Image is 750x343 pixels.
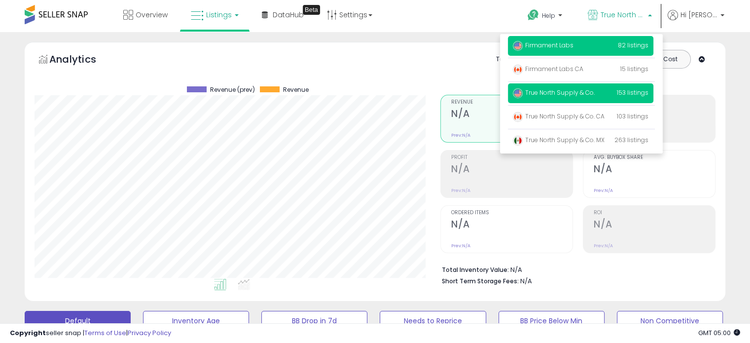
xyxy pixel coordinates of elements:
button: Default [25,311,131,331]
span: 103 listings [617,112,648,120]
button: BB Price Below Min [499,311,605,331]
span: 82 listings [618,41,648,49]
a: Help [520,1,572,32]
h2: N/A [594,163,715,177]
div: Tooltip anchor [303,5,320,15]
span: DataHub [273,10,304,20]
span: Revenue [451,100,572,105]
span: Firmament Labs [513,41,573,49]
span: 15 listings [620,65,648,73]
span: Revenue [283,86,309,93]
h2: N/A [451,163,572,177]
h2: N/A [451,108,572,121]
div: Totals For [496,55,535,64]
span: ROI [594,210,715,216]
span: Profit [451,155,572,160]
span: N/A [520,276,532,286]
img: mexico.png [513,136,523,146]
span: True North Supply & Co. [513,88,595,97]
b: Total Inventory Value: [442,266,509,274]
a: Privacy Policy [128,328,171,338]
small: Prev: N/A [451,132,470,138]
button: BB Drop in 7d [261,311,367,331]
img: canada.png [513,65,523,75]
h5: Analytics [49,52,115,69]
span: 153 listings [617,88,648,97]
span: Hi [PERSON_NAME] [680,10,717,20]
span: True North Supply & Co. CA [513,112,605,120]
button: Non Competitive [617,311,723,331]
span: Revenue (prev) [210,86,255,93]
a: Hi [PERSON_NAME] [668,10,724,32]
small: Prev: N/A [451,188,470,193]
strong: Copyright [10,328,46,338]
a: Terms of Use [84,328,126,338]
img: canada.png [513,112,523,122]
li: N/A [442,263,708,275]
small: Prev: N/A [594,188,613,193]
span: Avg. Buybox Share [594,155,715,160]
small: Prev: N/A [594,243,613,249]
small: Prev: N/A [451,243,470,249]
span: True North Supply & Co. [601,10,645,20]
span: 263 listings [614,136,648,144]
h2: N/A [594,219,715,232]
span: True North Supply & Co. MX [513,136,605,144]
span: 2025-10-8 05:00 GMT [698,328,740,338]
button: Needs to Reprice [380,311,486,331]
span: Listings [206,10,232,20]
span: Help [542,11,555,20]
img: usa.png [513,88,523,98]
button: Inventory Age [143,311,249,331]
h2: N/A [451,219,572,232]
span: Overview [136,10,168,20]
b: Short Term Storage Fees: [442,277,519,285]
i: Get Help [527,9,539,21]
span: Ordered Items [451,210,572,216]
span: Firmament Labs CA [513,65,583,73]
img: usa.png [513,41,523,51]
div: seller snap | | [10,329,171,338]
